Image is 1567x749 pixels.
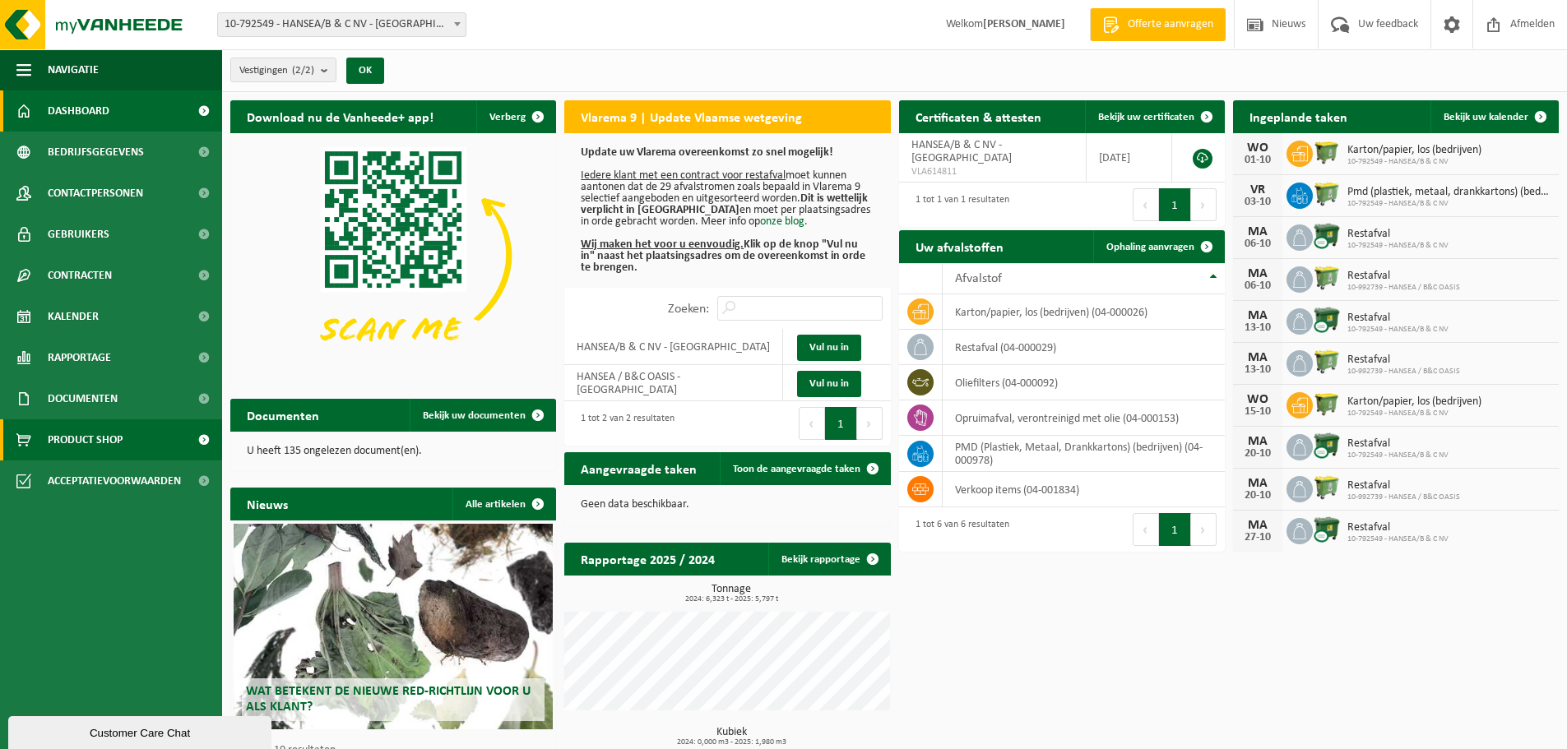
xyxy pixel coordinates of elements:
[48,90,109,132] span: Dashboard
[230,100,450,132] h2: Download nu de Vanheede+ app!
[1241,393,1274,406] div: WO
[943,472,1225,507] td: verkoop items (04-001834)
[1133,188,1159,221] button: Previous
[1313,138,1341,166] img: WB-1100-HPE-GN-50
[292,65,314,76] count: (2/2)
[476,100,554,133] button: Verberg
[573,405,675,442] div: 1 tot 2 van 2 resultaten
[1085,100,1223,133] a: Bekijk uw certificaten
[1347,325,1449,335] span: 10-792549 - HANSEA/B & C NV
[1347,199,1551,209] span: 10-792549 - HANSEA/B & C NV
[1347,367,1460,377] span: 10-992739 - HANSEA / B&C OASIS
[668,303,709,316] label: Zoeken:
[1233,100,1364,132] h2: Ingeplande taken
[346,58,384,84] button: OK
[581,192,868,216] b: Dit is wettelijk verplicht in [GEOGRAPHIC_DATA]
[564,452,713,484] h2: Aangevraagde taken
[564,543,731,575] h2: Rapportage 2025 / 2024
[581,146,833,159] b: Update uw Vlarema overeenkomst zo snel mogelijk!
[1124,16,1217,33] span: Offerte aanvragen
[564,100,818,132] h2: Vlarema 9 | Update Vlaamse wetgeving
[1241,448,1274,460] div: 20-10
[581,238,744,251] u: Wij maken het voor u eenvoudig.
[1241,267,1274,280] div: MA
[1087,133,1172,183] td: [DATE]
[423,410,526,421] span: Bekijk uw documenten
[857,407,883,440] button: Next
[1241,238,1274,250] div: 06-10
[1241,490,1274,502] div: 20-10
[48,255,112,296] span: Contracten
[48,132,144,173] span: Bedrijfsgegevens
[1347,451,1449,460] span: 10-792549 - HANSEA/B & C NV
[48,173,143,214] span: Contactpersonen
[797,335,861,361] a: Vul nu in
[911,139,1012,164] span: HANSEA/B & C NV - [GEOGRAPHIC_DATA]
[1347,241,1449,251] span: 10-792549 - HANSEA/B & C NV
[564,329,783,365] td: HANSEA/B & C NV - [GEOGRAPHIC_DATA]
[899,100,1058,132] h2: Certificaten & attesten
[1347,186,1551,199] span: Pmd (plastiek, metaal, drankkartons) (bedrijven)
[1093,230,1223,263] a: Ophaling aanvragen
[1133,513,1159,546] button: Previous
[1191,513,1217,546] button: Next
[1347,409,1481,418] span: 10-792549 - HANSEA/B & C NV
[1159,188,1191,221] button: 1
[907,511,1009,548] div: 1 tot 6 van 6 resultaten
[1241,155,1274,166] div: 01-10
[899,230,1020,262] h2: Uw afvalstoffen
[217,12,466,37] span: 10-792549 - HANSEA/B & C NV - TURNHOUT
[1313,306,1341,334] img: WB-1100-CU
[1313,390,1341,418] img: WB-1100-HPE-GN-50
[799,407,825,440] button: Previous
[1347,157,1481,167] span: 10-792549 - HANSEA/B & C NV
[1241,141,1274,155] div: WO
[911,165,1073,178] span: VLA614811
[1347,228,1449,241] span: Restafval
[943,294,1225,330] td: karton/papier, los (bedrijven) (04-000026)
[230,488,304,520] h2: Nieuws
[581,147,874,274] p: moet kunnen aantonen dat de 29 afvalstromen zoals bepaald in Vlarema 9 selectief aangeboden en ui...
[1159,513,1191,546] button: 1
[1347,437,1449,451] span: Restafval
[797,371,861,397] a: Vul nu in
[1313,516,1341,543] img: WB-1100-CU
[1241,435,1274,448] div: MA
[581,499,874,511] p: Geen data beschikbaar.
[983,18,1065,30] strong: [PERSON_NAME]
[1241,225,1274,238] div: MA
[218,13,466,36] span: 10-792549 - HANSEA/B & C NV - TURNHOUT
[239,58,314,83] span: Vestigingen
[943,400,1225,436] td: opruimafval, verontreinigd met olie (04-000153)
[48,460,181,502] span: Acceptatievoorwaarden
[489,112,526,123] span: Verberg
[1313,264,1341,292] img: WB-0660-HPE-GN-50
[1191,188,1217,221] button: Next
[573,595,890,603] span: 2024: 6,323 t - 2025: 5,797 t
[1106,242,1194,252] span: Ophaling aanvragen
[8,713,275,749] iframe: chat widget
[1241,364,1274,376] div: 13-10
[1430,100,1557,133] a: Bekijk uw kalender
[246,685,531,714] span: Wat betekent de nieuwe RED-richtlijn voor u als klant?
[1347,492,1460,502] span: 10-992739 - HANSEA / B&C OASIS
[1347,354,1460,367] span: Restafval
[1347,534,1449,544] span: 10-792549 - HANSEA/B & C NV
[760,215,808,228] a: onze blog.
[1444,112,1528,123] span: Bekijk uw kalender
[48,378,118,419] span: Documenten
[1241,477,1274,490] div: MA
[907,187,1009,223] div: 1 tot 1 van 1 resultaten
[943,330,1225,365] td: restafval (04-000029)
[733,464,860,474] span: Toon de aangevraagde taken
[1241,196,1274,208] div: 03-10
[1313,180,1341,208] img: WB-0660-HPE-GN-50
[234,524,553,729] a: Wat betekent de nieuwe RED-richtlijn voor u als klant?
[573,727,890,747] h3: Kubiek
[48,214,109,255] span: Gebruikers
[1347,144,1481,157] span: Karton/papier, los (bedrijven)
[452,488,554,520] a: Alle artikelen
[581,238,865,274] b: Klik op de knop "Vul nu in" naast het plaatsingsadres om de overeenkomst in orde te brengen.
[1241,519,1274,532] div: MA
